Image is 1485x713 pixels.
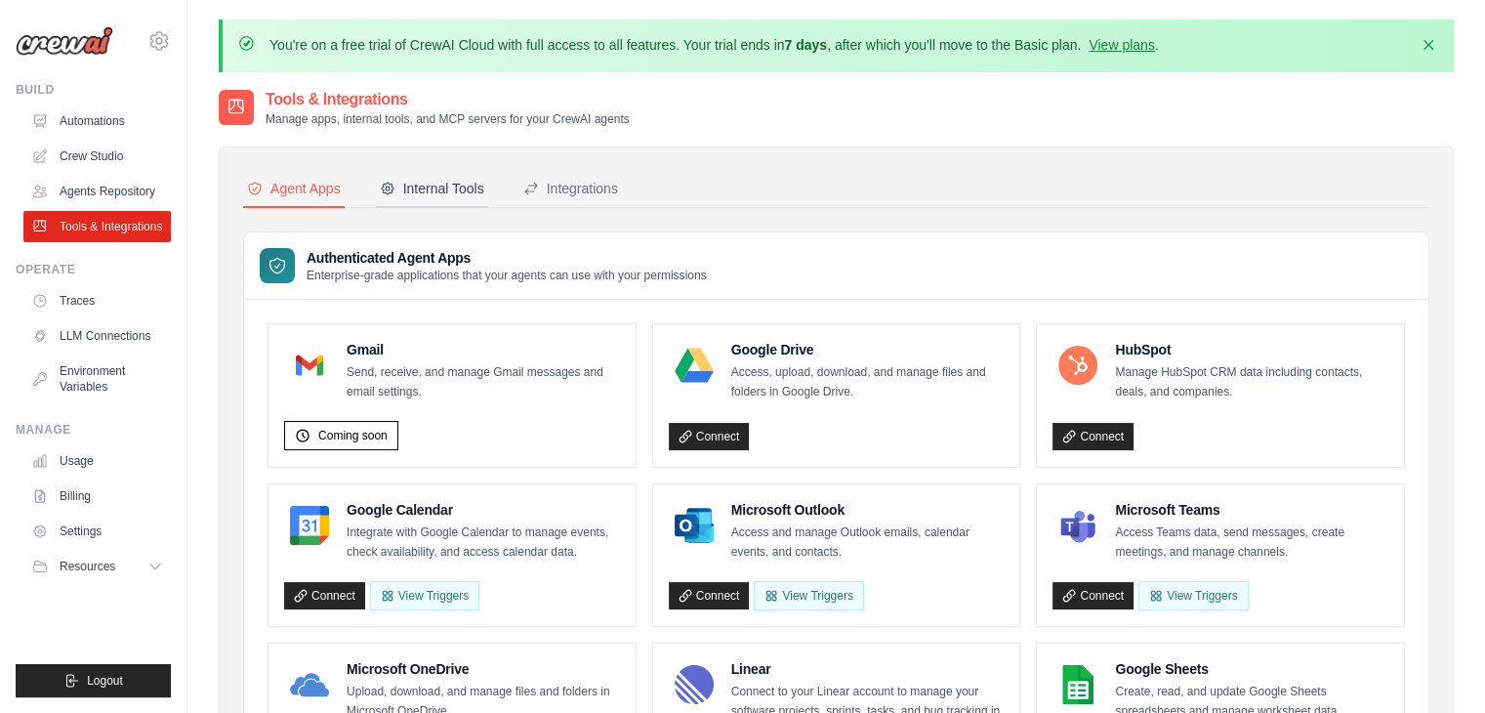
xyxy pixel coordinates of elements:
[23,105,171,137] a: Automations
[1115,500,1388,520] h4: Microsoft Teams
[290,346,329,385] img: Gmail Logo
[675,665,714,704] img: Linear Logo
[376,171,488,208] button: Internal Tools
[87,673,123,689] span: Logout
[23,211,171,242] a: Tools & Integrations
[23,285,171,316] a: Traces
[784,37,827,53] strong: 7 days
[731,659,1005,679] h4: Linear
[23,481,171,512] a: Billing
[23,516,171,547] a: Settings
[23,141,171,172] a: Crew Studio
[675,346,714,385] img: Google Drive Logo
[1115,340,1388,359] h4: HubSpot
[1058,665,1097,704] img: Google Sheets Logo
[1052,423,1134,450] a: Connect
[23,445,171,477] a: Usage
[347,524,620,562] p: Integrate with Google Calendar to manage events, check availability, and access calendar data.
[347,500,620,520] h4: Google Calendar
[675,506,714,545] img: Microsoft Outlook Logo
[23,356,171,402] a: Environment Variables
[370,581,479,610] button: View Triggers
[754,581,863,610] : View Triggers
[731,500,1005,520] h4: Microsoft Outlook
[266,111,630,127] p: Manage apps, internal tools, and MCP servers for your CrewAI agents
[247,179,341,198] div: Agent Apps
[1089,37,1154,53] a: View plans
[731,524,1005,562] p: Access and manage Outlook emails, calendar events, and contacts.
[307,268,707,283] p: Enterprise-grade applications that your agents can use with your permissions
[347,363,620,401] p: Send, receive, and manage Gmail messages and email settings.
[307,248,707,268] h3: Authenticated Agent Apps
[16,664,171,697] button: Logout
[1052,582,1134,609] a: Connect
[284,582,365,609] a: Connect
[669,423,750,450] a: Connect
[16,26,113,56] img: Logo
[1115,524,1388,562] p: Access Teams data, send messages, create meetings, and manage channels.
[290,506,329,545] img: Google Calendar Logo
[523,179,618,198] div: Integrations
[347,340,620,359] h4: Gmail
[16,422,171,438] div: Manage
[1115,363,1388,401] p: Manage HubSpot CRM data including contacts, deals, and companies.
[16,82,171,98] div: Build
[380,179,484,198] div: Internal Tools
[290,665,329,704] img: Microsoft OneDrive Logo
[23,176,171,207] a: Agents Repository
[266,88,630,111] h2: Tools & Integrations
[669,582,750,609] a: Connect
[1058,346,1097,385] img: HubSpot Logo
[1115,659,1388,679] h4: Google Sheets
[1138,581,1248,610] : View Triggers
[243,171,345,208] button: Agent Apps
[347,659,620,679] h4: Microsoft OneDrive
[16,262,171,277] div: Operate
[23,551,171,582] button: Resources
[60,559,115,574] span: Resources
[731,340,1005,359] h4: Google Drive
[269,35,1159,55] p: You're on a free trial of CrewAI Cloud with full access to all features. Your trial ends in , aft...
[23,320,171,352] a: LLM Connections
[318,428,388,443] span: Coming soon
[1058,506,1097,545] img: Microsoft Teams Logo
[731,363,1005,401] p: Access, upload, download, and manage files and folders in Google Drive.
[519,171,622,208] button: Integrations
